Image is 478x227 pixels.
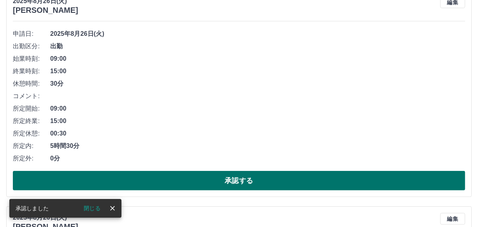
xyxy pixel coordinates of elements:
span: 出勤区分: [13,42,50,51]
button: 承認する [13,171,465,190]
span: コメント: [13,92,50,101]
span: 15:00 [50,67,465,76]
button: 編集 [440,213,465,225]
span: 所定内: [13,141,50,151]
span: 所定外: [13,154,50,163]
span: 09:00 [50,104,465,113]
span: 15:00 [50,116,465,126]
p: 2025年8月26日(火) [13,213,78,222]
button: close [107,202,118,214]
span: 30分 [50,79,465,88]
span: 終業時刻: [13,67,50,76]
span: 休憩時間: [13,79,50,88]
span: 所定開始: [13,104,50,113]
div: 承認しました [16,201,49,215]
span: 申請日: [13,29,50,39]
span: 2025年8月26日(火) [50,29,465,39]
span: 始業時刻: [13,54,50,63]
button: 閉じる [77,202,107,214]
span: 09:00 [50,54,465,63]
span: 5時間30分 [50,141,465,151]
span: 所定休憩: [13,129,50,138]
span: 出勤 [50,42,465,51]
h3: [PERSON_NAME] [13,6,78,15]
span: 所定終業: [13,116,50,126]
span: 0分 [50,154,465,163]
span: 00:30 [50,129,465,138]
